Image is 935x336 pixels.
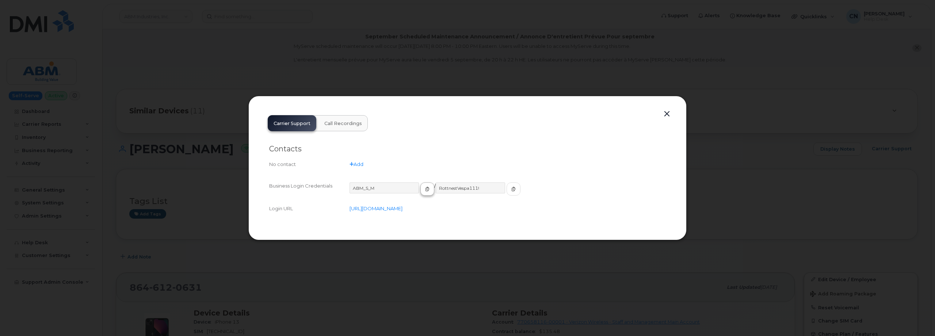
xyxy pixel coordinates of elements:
[507,182,520,196] button: copy to clipboard
[269,182,350,202] div: Business Login Credentials
[350,205,402,211] a: [URL][DOMAIN_NAME]
[269,144,666,154] h2: Contacts
[350,161,363,167] a: Add
[420,182,434,196] button: copy to clipboard
[324,121,362,127] span: Call Recordings
[350,182,666,202] div: /
[269,161,350,168] div: No contact
[269,205,350,212] div: Login URL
